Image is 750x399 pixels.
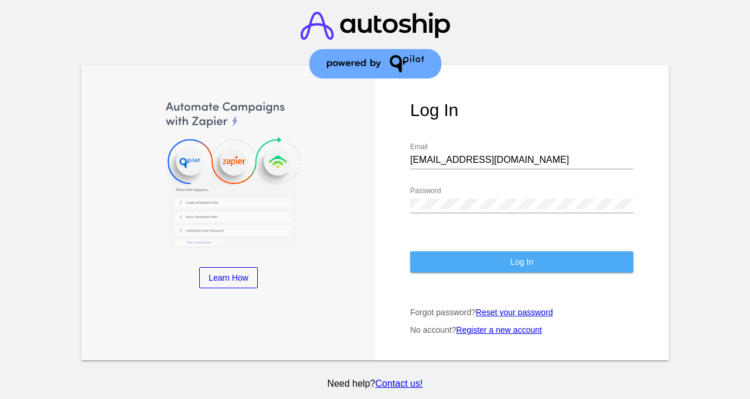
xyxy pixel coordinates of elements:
[410,100,633,120] h1: Log In
[410,325,633,335] p: No account?
[199,267,258,288] a: Learn How
[456,325,542,335] a: Register a new account
[410,251,633,272] button: Log In
[410,308,633,317] p: Forgot password?
[375,378,422,388] a: Contact us!
[79,378,671,389] p: Need help?
[410,155,633,165] input: Email
[209,273,248,282] span: Learn How
[117,100,340,250] img: Automate Campaigns with Zapier, QPilot and Klaviyo
[510,257,533,267] span: Log In
[476,308,553,317] a: Reset your password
